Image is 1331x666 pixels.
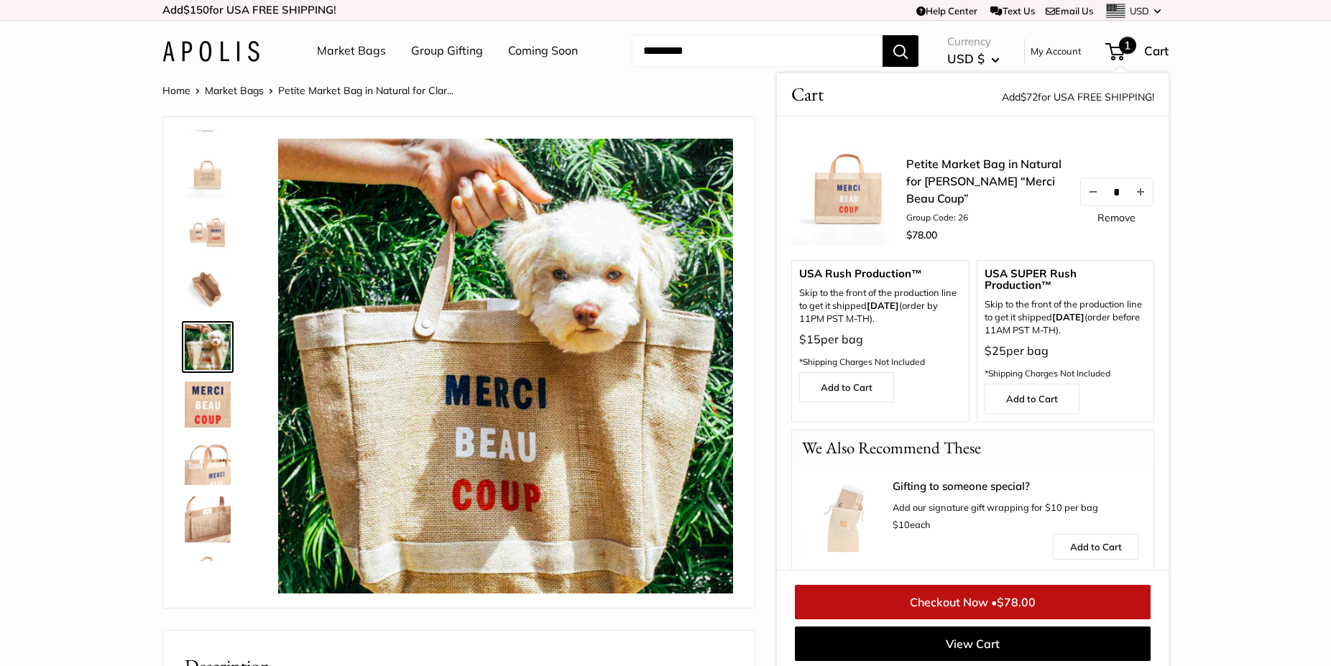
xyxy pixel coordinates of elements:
span: *Shipping Charges Not Included [799,356,925,367]
img: Petite Market Bag in Natural for Clare V. “Merci Beau Coup” [185,554,231,600]
span: $78.00 [906,228,937,241]
img: Petite Market Bag in Natural for Clare V. “Merci Beau Coup” [185,324,231,370]
p: per bag [985,341,1147,384]
a: Help Center [916,5,977,17]
span: Cart [791,80,824,108]
img: description_Super soft leather handles. [185,439,231,485]
a: description_Inner pocket good for daily drivers. [182,494,234,545]
img: description_Seal of authenticity printed on the backside of every bag. [185,152,231,198]
a: View Cart [795,626,1151,661]
a: Add to Cart [985,383,1079,413]
img: description_Spacious inner area with room for everything. [185,267,231,313]
a: Gifting to someone special? [893,481,1139,492]
a: Market Bags [205,84,264,97]
a: Home [162,84,190,97]
img: Petite Market Bag in Natural for Clare V. “Merci Beau Coup” [185,381,231,427]
a: Email Us [1046,5,1093,17]
b: [DATE] [867,300,899,311]
a: Checkout Now •$78.00 [795,585,1151,619]
span: each [893,519,931,530]
span: Cart [1144,43,1169,58]
a: description_Super soft leather handles. [182,436,234,488]
a: Petite Market Bag in Natural for [PERSON_NAME] “Merci Beau Coup” [906,155,1064,207]
img: Apolis Signature Gift Wrapping [806,481,885,560]
a: Add to Cart [799,371,894,402]
li: Group Code: 26 [906,211,1064,224]
img: description_The full Apolis + Clare V. line. [185,209,231,255]
a: Petite Market Bag in Natural for Clare V. “Merci Beau Coup” [182,379,234,430]
span: $25 [985,343,1006,358]
button: Decrease quantity by 1 [1081,179,1105,205]
nav: Breadcrumb [162,81,453,100]
span: 1 [1119,37,1136,54]
span: $150 [183,3,209,17]
div: Add our signature gift wrapping for $10 per bag [893,481,1139,534]
a: Add to Cart [1053,534,1139,560]
img: Apolis [162,41,259,62]
a: Petite Market Bag in Natural for Clare V. “Merci Beau Coup” [182,551,234,603]
a: Market Bags [317,40,386,62]
span: $72 [1021,91,1038,103]
span: $15 [799,332,821,346]
span: Currency [947,32,1000,52]
span: USA Rush Production™ [799,268,962,279]
a: Coming Soon [508,40,578,62]
a: Group Gifting [411,40,483,62]
img: Petite Market Bag in Natural for Clare V. “Merci Beau Coup” [278,139,733,593]
strong: [DATE] [1052,311,1084,323]
a: 1 Cart [1107,40,1169,63]
span: USA SUPER Rush Production™ [985,268,1147,291]
a: Remove [1097,213,1136,223]
span: Add for USA FREE SHIPPING! [1002,91,1154,103]
span: USD $ [947,51,985,66]
span: $78.00 [997,595,1036,609]
a: description_Seal of authenticity printed on the backside of every bag. [182,149,234,200]
iframe: Sign Up via Text for Offers [11,611,154,655]
a: My Account [1031,42,1082,60]
button: Search [883,35,918,67]
input: Search... [632,35,883,67]
a: Petite Market Bag in Natural for Clare V. “Merci Beau Coup” [182,321,234,373]
span: Petite Market Bag in Natural for Clar... [278,84,453,97]
a: description_Spacious inner area with room for everything. [182,264,234,315]
button: Increase quantity by 1 [1128,179,1153,205]
p: Skip to the front of the production line to get it shipped (order by 11PM PST M-TH). [799,287,962,325]
input: Quantity [1105,185,1128,198]
span: Skip to the front of the production line to get it shipped (order before 11AM PST M-TH). [985,298,1147,337]
span: $10 [893,519,910,530]
span: USD [1130,5,1149,17]
p: per bag [799,329,962,372]
p: We Also Recommend These [792,429,991,466]
span: *Shipping Charges Not Included [985,368,1110,379]
a: Text Us [990,5,1034,17]
button: USD $ [947,47,1000,70]
a: description_The full Apolis + Clare V. line. [182,206,234,258]
img: description_Inner pocket good for daily drivers. [185,496,231,542]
